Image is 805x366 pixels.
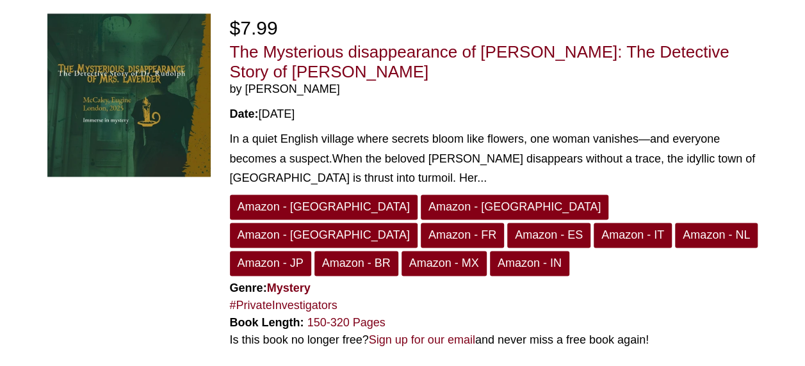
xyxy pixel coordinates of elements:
a: Sign up for our email [369,333,475,346]
a: Amazon - ES [507,223,590,248]
a: Amazon - NL [675,223,758,248]
strong: Date: [230,107,259,120]
a: Amazon - [GEOGRAPHIC_DATA] [230,223,418,248]
a: Amazon - FR [421,223,504,248]
a: The Mysterious disappearance of [PERSON_NAME]: The Detective Story of [PERSON_NAME] [230,42,729,81]
strong: Genre: [230,281,311,294]
div: Is this book no longer free? and never miss a free book again! [230,331,758,348]
a: Amazon - JP [230,251,311,276]
a: Amazon - IN [490,251,569,276]
span: $7.99 [230,17,278,38]
a: Amazon - [GEOGRAPHIC_DATA] [421,195,608,219]
a: Amazon - IT [594,223,672,248]
div: In a quiet English village where secrets bloom like flowers, one woman vanishes—and everyone beco... [230,129,758,188]
img: The Mysterious disappearance of Mrs. Lavender: The Detective Story of Dr. Rudolf [47,13,211,177]
a: #PrivateInvestigators [230,298,337,311]
span: by [PERSON_NAME] [230,83,758,97]
a: Amazon - [GEOGRAPHIC_DATA] [230,195,418,219]
a: Mystery [267,281,311,294]
strong: Book Length: [230,315,304,328]
a: Amazon - MX [402,251,487,276]
a: Amazon - BR [314,251,398,276]
a: 150-320 Pages [307,315,386,328]
div: [DATE] [230,106,758,123]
